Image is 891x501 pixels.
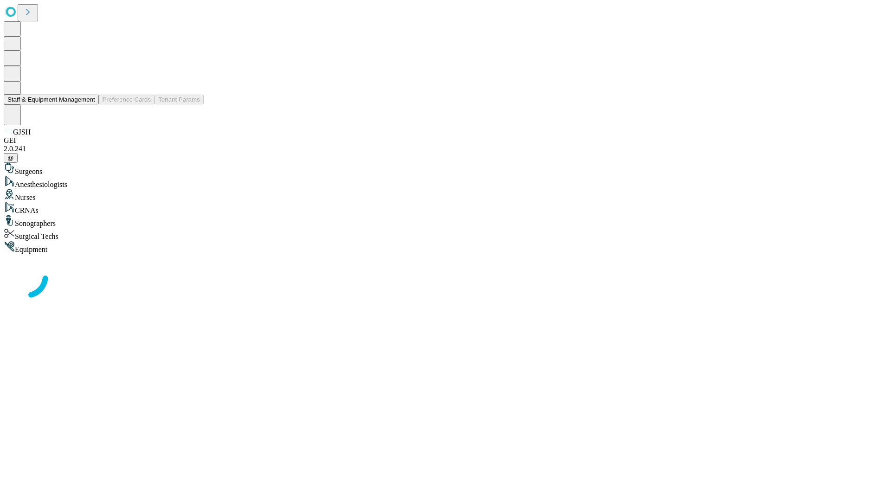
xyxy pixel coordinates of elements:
[4,95,99,104] button: Staff & Equipment Management
[4,189,887,202] div: Nurses
[4,145,887,153] div: 2.0.241
[4,176,887,189] div: Anesthesiologists
[4,241,887,254] div: Equipment
[4,153,18,163] button: @
[4,202,887,215] div: CRNAs
[4,228,887,241] div: Surgical Techs
[7,154,14,161] span: @
[4,215,887,228] div: Sonographers
[155,95,204,104] button: Tenant Params
[13,128,31,136] span: GJSH
[4,163,887,176] div: Surgeons
[99,95,155,104] button: Preference Cards
[4,136,887,145] div: GEI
